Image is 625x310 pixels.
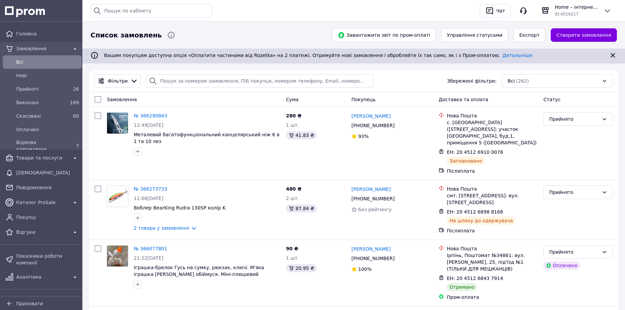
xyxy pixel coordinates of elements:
span: Доставка та оплата [439,97,488,102]
img: Фото товару [107,186,128,207]
div: Прийнято [549,115,599,123]
a: № 366077801 [134,246,167,251]
span: Вашим покупцям доступна опція «Оплатити частинами від Rozetka» на 2 платежі. Отримуйте нові замов... [104,53,532,58]
div: Нова Пошта [447,186,538,192]
span: Статус [543,97,561,102]
span: Скасовані [16,113,66,119]
span: Нові [16,72,79,79]
span: Виконані [16,99,66,106]
span: 1 шт. [286,122,299,128]
input: Пошук за номером замовлення, ПІБ покупця, номером телефону, Email, номером накладної [146,74,373,88]
span: ЕН: 20 4512 6898 8168 [447,209,503,215]
button: Експорт [514,28,545,42]
span: Фільтри [108,78,128,84]
span: 169 [70,100,79,105]
div: с. [GEOGRAPHIC_DATA] ([STREET_ADDRESS]: участок [GEOGRAPHIC_DATA], буд.1, приміщення 5 ([GEOGRAPH... [447,119,538,146]
span: 2 шт. [286,196,299,201]
div: Пром-оплата [447,294,538,301]
span: Home – інтернет-магазин товарів для дому [555,4,598,10]
button: Чат [480,4,511,18]
span: 93% [358,134,369,139]
a: Фото товару [107,112,128,134]
a: 2 товара у замовленні [134,225,189,231]
a: [PERSON_NAME] [351,113,391,119]
span: Збережені фільтри: [447,78,496,84]
div: Нова Пошта [447,112,538,119]
span: Приховати [16,301,43,306]
span: Оплачені [16,126,79,133]
div: На шляху до одержувача [447,217,516,225]
div: 87.84 ₴ [286,204,317,213]
span: ЕН: 20 4512 6910 0078 [447,149,503,155]
span: (262) [516,78,529,84]
div: 20.95 ₴ [286,264,317,272]
span: Покупці [16,214,79,221]
span: 11:06[DATE] [134,196,163,201]
span: Товари та послуги [16,154,68,161]
a: [PERSON_NAME] [351,186,391,193]
span: Всi [16,59,79,65]
span: 90 ₴ [286,246,298,251]
div: [PHONE_NUMBER] [350,194,396,203]
span: Замовлення [107,97,137,102]
span: Всі [507,78,515,84]
img: Фото товару [107,113,128,134]
div: смт. [STREET_ADDRESS]: вул. [STREET_ADDRESS] [447,192,538,206]
span: 7 [76,143,79,148]
span: Аналітика [16,274,68,280]
span: [DEMOGRAPHIC_DATA] [16,169,79,176]
div: [PHONE_NUMBER] [350,254,396,263]
span: Cума [286,97,298,102]
span: Відгуки [16,229,68,235]
div: Заплановано [447,157,485,165]
span: Показники роботи компанії [16,253,79,266]
span: 21:22[DATE] [134,255,163,261]
span: 60 [73,113,79,119]
span: 480 ₴ [286,186,302,192]
input: Пошук по кабінету [90,4,212,18]
a: Іграшка-брелок Гусь на сумку, рюкзак, ключі. М'яка іграшка [PERSON_NAME] обіймуся. Міні-плюшевий ... [134,265,264,284]
span: Каталог ProSale [16,199,68,206]
div: Прийнято [549,189,599,196]
a: Воблер BearKing Rudra 130SP колір K [134,205,226,210]
span: Головна [16,30,79,37]
span: ЕН: 20 4512 6843 7914 [447,276,503,281]
div: [PHONE_NUMBER] [350,121,396,130]
span: Список замовлень [90,30,162,40]
div: Ірпінь, Поштомат №34861: вул. [PERSON_NAME], 25, під'їзд №1 (ТІЛЬКИ ДЛЯ МЕШКАНЦІВ) [447,252,538,272]
a: № 366290843 [134,113,167,118]
div: Післяплата [447,227,538,234]
span: ID: 4016217 [555,12,578,17]
div: Отримано [447,283,477,291]
a: Металевий багатофункціональний канцелярський ніж 6 в 1 та 10 лез [134,132,280,144]
div: Чат [495,6,506,16]
span: Повідомлення [16,184,79,191]
span: 280 ₴ [286,113,302,118]
button: Завантажити звіт по пром-оплаті [332,28,436,42]
span: Відмова одержувача [16,139,66,152]
span: 1 шт. [286,255,299,261]
a: № 366273733 [134,186,167,192]
span: 26 [73,86,79,92]
img: Фото товару [107,246,128,266]
a: Створити замовлення [551,28,617,42]
div: Нова Пошта [447,245,538,252]
div: Оплачено [543,261,580,270]
div: Післяплата [447,168,538,174]
a: [PERSON_NAME] [351,246,391,252]
button: Управління статусами [441,28,508,42]
div: Прийнято [549,248,599,256]
span: 100% [358,266,372,272]
a: Детальніше [503,53,532,58]
span: Прийняті [16,86,66,92]
span: 12:49[DATE] [134,122,163,128]
span: Замовлення [16,45,68,52]
div: 41.83 ₴ [286,131,317,139]
span: Покупець [351,97,375,102]
span: Без рейтингу [358,207,392,212]
a: Фото товару [107,245,128,267]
